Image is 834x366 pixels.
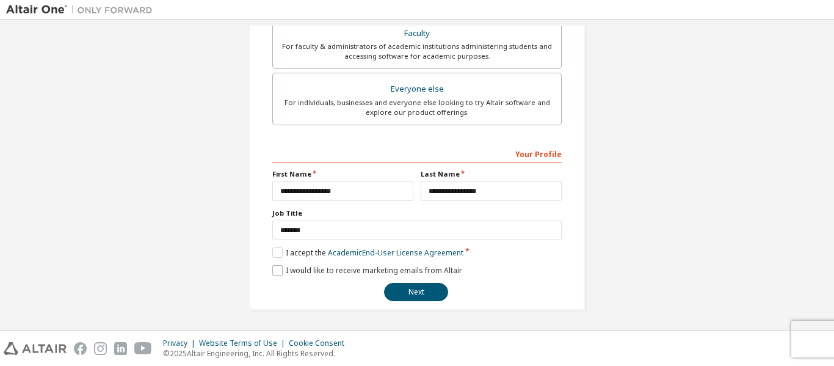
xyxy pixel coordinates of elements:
[74,342,87,355] img: facebook.svg
[384,283,448,301] button: Next
[280,42,554,61] div: For faculty & administrators of academic institutions administering students and accessing softwa...
[4,342,67,355] img: altair_logo.svg
[272,169,413,179] label: First Name
[280,98,554,117] div: For individuals, businesses and everyone else looking to try Altair software and explore our prod...
[163,339,199,348] div: Privacy
[163,348,352,359] p: © 2025 Altair Engineering, Inc. All Rights Reserved.
[328,247,463,258] a: Academic End-User License Agreement
[94,342,107,355] img: instagram.svg
[272,144,562,163] div: Your Profile
[134,342,152,355] img: youtube.svg
[421,169,562,179] label: Last Name
[199,339,289,348] div: Website Terms of Use
[289,339,352,348] div: Cookie Consent
[272,208,562,218] label: Job Title
[6,4,159,16] img: Altair One
[114,342,127,355] img: linkedin.svg
[272,265,462,276] label: I would like to receive marketing emails from Altair
[272,247,463,258] label: I accept the
[280,81,554,98] div: Everyone else
[280,25,554,42] div: Faculty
